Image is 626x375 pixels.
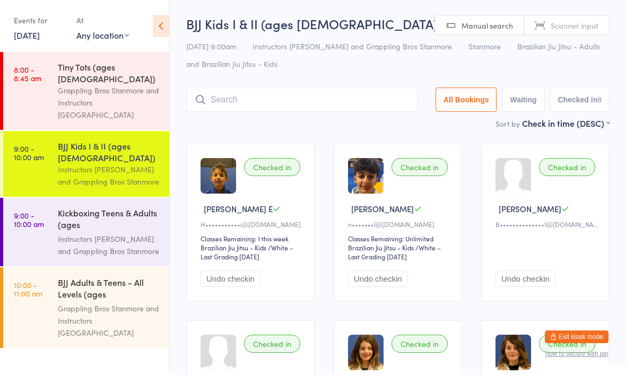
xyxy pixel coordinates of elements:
[3,267,169,348] a: 10:00 -11:00 amBJJ Adults & Teens - All Levels (ages [DEMOGRAPHIC_DATA]+)Grappling Bros Stanmore ...
[3,198,169,266] a: 9:00 -10:00 amKickboxing Teens & Adults (ages [DEMOGRAPHIC_DATA]+)Instructors [PERSON_NAME] and G...
[58,276,160,302] div: BJJ Adults & Teens - All Levels (ages [DEMOGRAPHIC_DATA]+)
[495,335,531,370] img: image1754465444.png
[201,220,303,229] div: H•••••••••••i@[DOMAIN_NAME]
[58,207,160,233] div: Kickboxing Teens & Adults (ages [DEMOGRAPHIC_DATA]+)
[495,271,555,287] button: Undo checkin
[348,243,414,252] div: Brazilian Jiu Jitsu - Kids
[597,95,602,104] div: 8
[545,350,608,357] button: how to secure with pin
[351,203,414,214] span: [PERSON_NAME]
[3,131,169,197] a: 9:00 -10:00 amBJJ Kids I & II (ages [DEMOGRAPHIC_DATA])Instructors [PERSON_NAME] and Grappling Br...
[14,29,40,41] a: [DATE]
[186,41,236,51] span: [DATE] 9:00am
[348,271,408,287] button: Undo checkin
[201,271,260,287] button: Undo checkin
[14,144,44,161] time: 9:00 - 10:00 am
[14,65,41,82] time: 8:00 - 8:45 am
[201,234,303,243] div: Classes Remaining: 1 this week
[462,20,513,31] span: Manual search
[436,88,497,112] button: All Bookings
[3,52,169,130] a: 8:00 -8:45 amTiny Tots (ages [DEMOGRAPHIC_DATA])Grappling Bros Stanmore and Instructors [GEOGRAPH...
[348,234,451,243] div: Classes Remaining: Unlimited
[244,158,300,176] div: Checked in
[204,203,273,214] span: [PERSON_NAME] E
[499,203,561,214] span: [PERSON_NAME]
[392,158,448,176] div: Checked in
[539,335,595,353] div: Checked in
[495,220,598,229] div: B••••••••••••••1@[DOMAIN_NAME]
[58,302,160,339] div: Grappling Bros Stanmore and Instructors [GEOGRAPHIC_DATA]
[58,163,160,188] div: Instructors [PERSON_NAME] and Grappling Bros Stanmore
[495,118,520,129] label: Sort by
[551,20,598,31] span: Scanner input
[539,158,595,176] div: Checked in
[58,233,160,257] div: Instructors [PERSON_NAME] and Grappling Bros Stanmore
[186,15,610,32] h2: BJJ Kids I & II (ages [DEMOGRAPHIC_DATA]) Check-in
[14,281,42,298] time: 10:00 - 11:00 am
[186,88,418,112] input: Search
[468,41,501,51] span: Stanmore
[348,220,451,229] div: n•••••••l@[DOMAIN_NAME]
[348,335,384,370] img: image1754465419.png
[76,29,129,41] div: Any location
[392,335,448,353] div: Checked in
[522,117,610,129] div: Check in time (DESC)
[76,12,129,29] div: At
[58,84,160,121] div: Grappling Bros Stanmore and Instructors [GEOGRAPHIC_DATA]
[550,88,610,112] button: Checked in8
[58,140,160,163] div: BJJ Kids I & II (ages [DEMOGRAPHIC_DATA])
[502,88,544,112] button: Waiting
[58,61,160,84] div: Tiny Tots (ages [DEMOGRAPHIC_DATA])
[201,243,266,252] div: Brazilian Jiu Jitsu - Kids
[244,335,300,353] div: Checked in
[14,211,44,228] time: 9:00 - 10:00 am
[201,158,236,194] img: image1754873124.png
[545,330,608,343] button: Exit kiosk mode
[253,41,452,51] span: Instructors [PERSON_NAME] and Grappling Bros Stanmore
[348,158,384,194] img: image1754292473.png
[14,12,66,29] div: Events for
